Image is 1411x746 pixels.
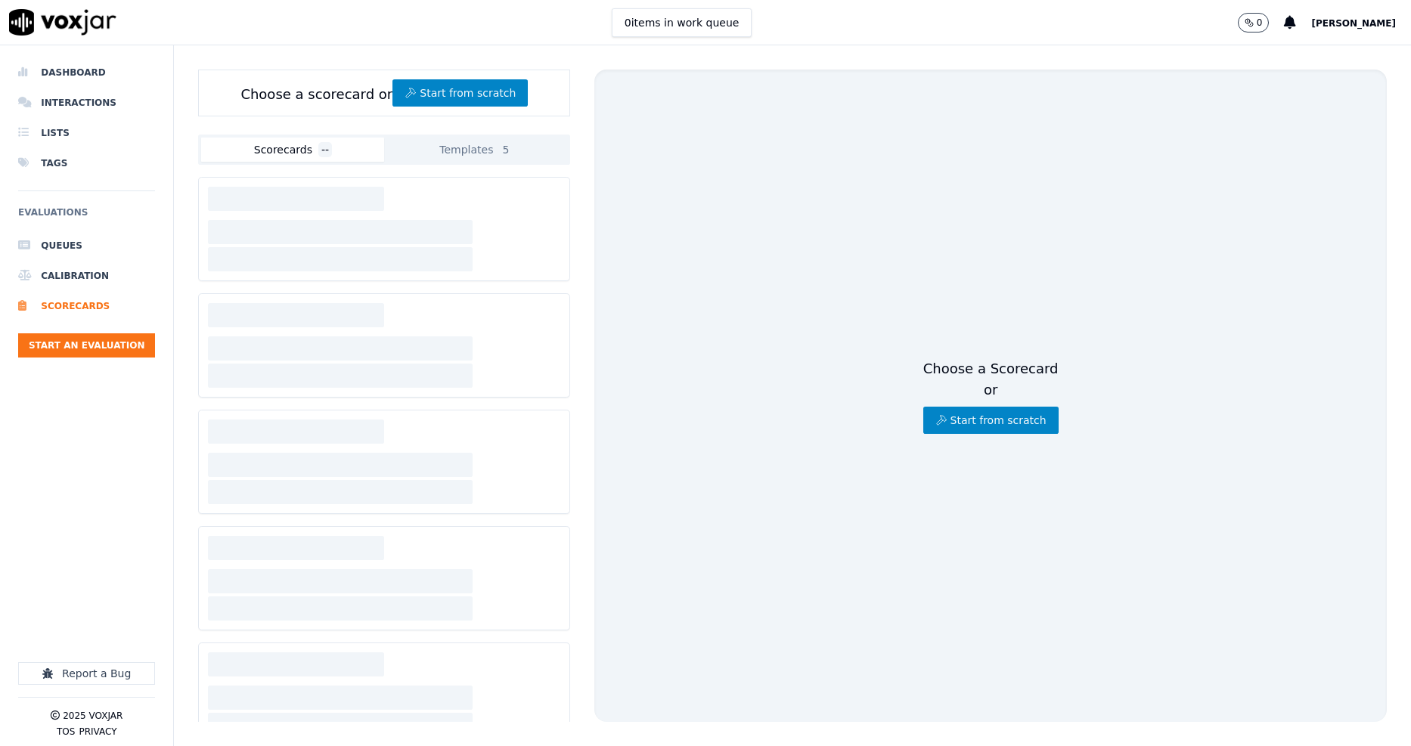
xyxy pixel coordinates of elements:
div: Choose a scorecard or [198,70,570,116]
button: Start from scratch [392,79,528,107]
button: 0items in work queue [612,8,752,37]
button: [PERSON_NAME] [1311,14,1411,32]
a: Dashboard [18,57,155,88]
a: Interactions [18,88,155,118]
h6: Evaluations [18,203,155,231]
button: Templates [384,138,567,162]
span: -- [318,142,332,157]
button: Start an Evaluation [18,333,155,358]
button: 0 [1238,13,1285,33]
button: Start from scratch [923,407,1059,434]
button: TOS [57,726,75,738]
button: Privacy [79,726,116,738]
a: Lists [18,118,155,148]
img: voxjar logo [9,9,116,36]
span: 5 [499,142,512,157]
a: Tags [18,148,155,178]
a: Queues [18,231,155,261]
button: Report a Bug [18,662,155,685]
a: Calibration [18,261,155,291]
button: 0 [1238,13,1270,33]
p: 0 [1257,17,1263,29]
span: [PERSON_NAME] [1311,18,1396,29]
button: Scorecards [201,138,384,162]
p: 2025 Voxjar [63,710,122,722]
a: Scorecards [18,291,155,321]
div: Choose a Scorecard or [923,358,1059,434]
